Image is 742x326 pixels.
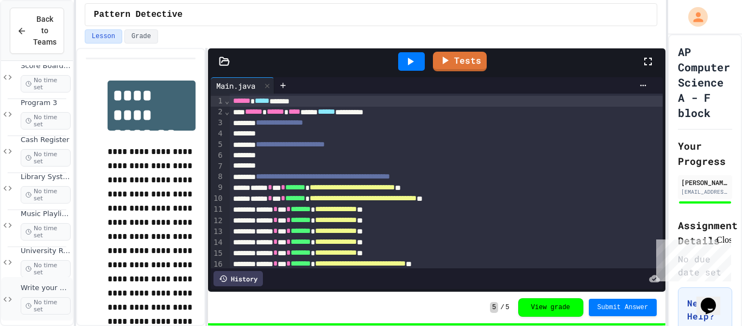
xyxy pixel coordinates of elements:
div: Main.java [211,77,274,94]
span: No time set [21,75,71,93]
iframe: chat widget [652,235,731,281]
span: 5 [505,303,509,312]
span: Cash Register [21,136,71,145]
button: View grade [518,298,583,317]
span: Submit Answer [598,303,649,312]
iframe: chat widget [696,282,731,315]
div: History [213,271,263,286]
span: Fold line [224,96,230,105]
div: 7 [211,161,224,172]
div: Chat with us now!Close [4,4,75,69]
h3: Need Help? [687,297,723,323]
h1: AP Computer Science A - F block [678,44,732,120]
div: 14 [211,237,224,248]
span: No time set [21,260,71,278]
span: 5 [490,302,498,313]
span: Write your own class [21,284,71,293]
span: No time set [21,149,71,167]
button: Submit Answer [589,299,657,316]
span: No time set [21,223,71,241]
div: 8 [211,171,224,182]
div: 13 [211,226,224,237]
div: 3 [211,118,224,128]
div: 10 [211,193,224,204]
span: Score Board Fixer [21,61,71,71]
span: No time set [21,186,71,204]
span: Back to Teams [33,14,56,48]
div: Main.java [211,80,261,91]
button: Back to Teams [10,8,64,54]
div: My Account [677,4,710,29]
div: 5 [211,139,224,150]
span: Library System Debugger [21,173,71,182]
h2: Your Progress [678,138,732,169]
button: Lesson [85,29,122,44]
div: 1 [211,96,224,107]
button: Grade [124,29,158,44]
div: 2 [211,107,224,118]
h2: Assignment Details [678,218,732,248]
div: [PERSON_NAME] [681,177,729,187]
div: 9 [211,182,224,193]
span: / [500,303,504,312]
div: 6 [211,150,224,161]
div: 16 [211,259,224,270]
div: 15 [211,248,224,259]
div: 11 [211,204,224,215]
span: Fold line [224,107,230,116]
span: Program 3 [21,99,71,108]
span: Pattern Detective [94,8,183,21]
span: No time set [21,112,71,130]
div: 4 [211,128,224,139]
span: University Registration System [21,247,71,256]
div: 12 [211,216,224,226]
div: [EMAIL_ADDRESS][DOMAIN_NAME] [681,188,729,196]
span: No time set [21,297,71,315]
a: Tests [433,52,487,71]
span: Music Playlist Manager [21,210,71,219]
